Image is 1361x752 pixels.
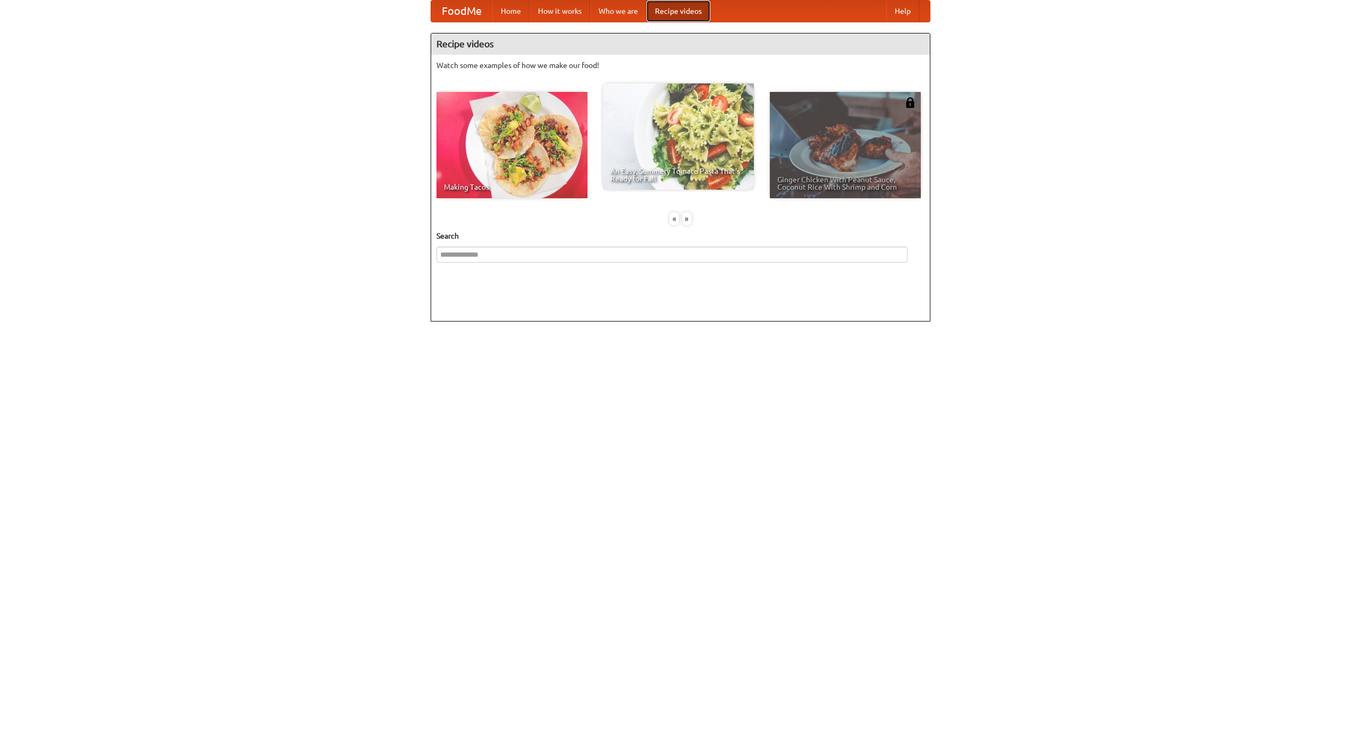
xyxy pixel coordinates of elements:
a: Help [886,1,919,22]
img: 483408.png [905,97,915,108]
a: Making Tacos [436,92,587,198]
span: Making Tacos [444,183,580,191]
a: FoodMe [431,1,492,22]
p: Watch some examples of how we make our food! [436,60,925,71]
h5: Search [436,231,925,241]
a: Home [492,1,530,22]
div: « [669,212,679,225]
a: Who we are [590,1,646,22]
a: Recipe videos [646,1,710,22]
div: » [682,212,692,225]
h4: Recipe videos [431,33,930,55]
a: How it works [530,1,590,22]
span: An Easy, Summery Tomato Pasta That's Ready for Fall [610,167,746,182]
a: An Easy, Summery Tomato Pasta That's Ready for Fall [603,83,754,190]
